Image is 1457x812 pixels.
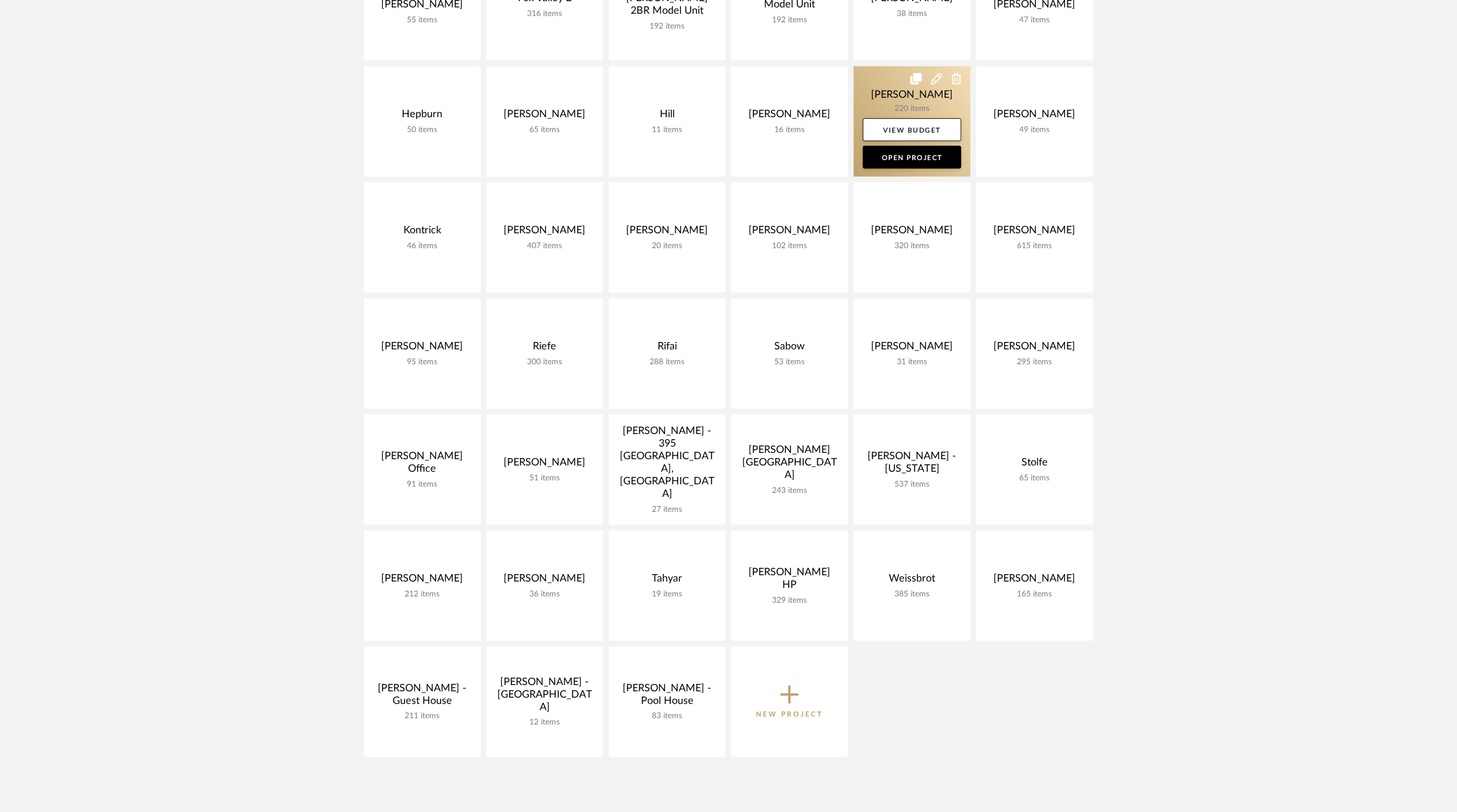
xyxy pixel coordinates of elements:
[985,340,1084,357] div: [PERSON_NAME]
[496,108,594,125] div: [PERSON_NAME]
[863,241,961,251] div: 320 items
[985,241,1084,251] div: 615 items
[373,224,472,241] div: Kontrick
[373,712,472,722] div: 211 items
[373,357,472,367] div: 95 items
[741,125,839,135] div: 16 items
[496,718,594,728] div: 12 items
[985,456,1084,473] div: Stolfe
[496,456,594,473] div: [PERSON_NAME]
[863,146,961,169] a: Open Project
[618,22,716,31] div: 192 items
[373,340,472,357] div: [PERSON_NAME]
[863,572,961,590] div: Weissbrot
[741,596,839,606] div: 329 items
[757,709,823,721] p: New Project
[741,15,839,25] div: 192 items
[373,15,472,25] div: 55 items
[985,125,1084,135] div: 49 items
[496,572,594,590] div: [PERSON_NAME]
[618,241,716,251] div: 20 items
[741,340,839,357] div: Sabow
[985,224,1084,241] div: [PERSON_NAME]
[741,357,839,367] div: 53 items
[496,224,594,241] div: [PERSON_NAME]
[618,590,716,599] div: 19 items
[741,224,839,241] div: [PERSON_NAME]
[863,357,961,367] div: 31 items
[618,572,716,590] div: Tahyar
[985,357,1084,367] div: 295 items
[496,357,594,367] div: 300 items
[618,712,716,722] div: 83 items
[863,590,961,599] div: 385 items
[618,357,716,367] div: 288 items
[863,450,961,480] div: [PERSON_NAME] - [US_STATE]
[618,425,716,505] div: [PERSON_NAME] - 395 [GEOGRAPHIC_DATA], [GEOGRAPHIC_DATA]
[373,572,472,590] div: [PERSON_NAME]
[496,473,594,483] div: 51 items
[985,15,1084,25] div: 47 items
[373,125,472,135] div: 50 items
[618,340,716,357] div: Rifai
[863,480,961,489] div: 537 items
[863,340,961,357] div: [PERSON_NAME]
[863,118,961,141] a: View Budget
[741,108,839,125] div: [PERSON_NAME]
[373,590,472,599] div: 212 items
[618,125,716,135] div: 11 items
[618,505,716,515] div: 27 items
[618,682,716,712] div: [PERSON_NAME] - Pool House
[496,9,594,19] div: 316 items
[496,676,594,718] div: [PERSON_NAME] - [GEOGRAPHIC_DATA]
[741,444,839,486] div: [PERSON_NAME][GEOGRAPHIC_DATA]
[496,590,594,599] div: 36 items
[863,9,961,19] div: 38 items
[373,108,472,125] div: Hepburn
[741,486,839,496] div: 243 items
[496,340,594,357] div: Riefe
[373,450,472,480] div: [PERSON_NAME] Office
[496,241,594,251] div: 407 items
[741,241,839,251] div: 102 items
[985,473,1084,483] div: 65 items
[618,224,716,241] div: [PERSON_NAME]
[618,108,716,125] div: Hill
[373,682,472,712] div: [PERSON_NAME] - Guest House
[731,647,848,757] button: New Project
[741,566,839,596] div: [PERSON_NAME] HP
[985,590,1084,599] div: 165 items
[496,125,594,135] div: 65 items
[373,241,472,251] div: 46 items
[373,480,472,489] div: 91 items
[985,572,1084,590] div: [PERSON_NAME]
[863,224,961,241] div: [PERSON_NAME]
[985,108,1084,125] div: [PERSON_NAME]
